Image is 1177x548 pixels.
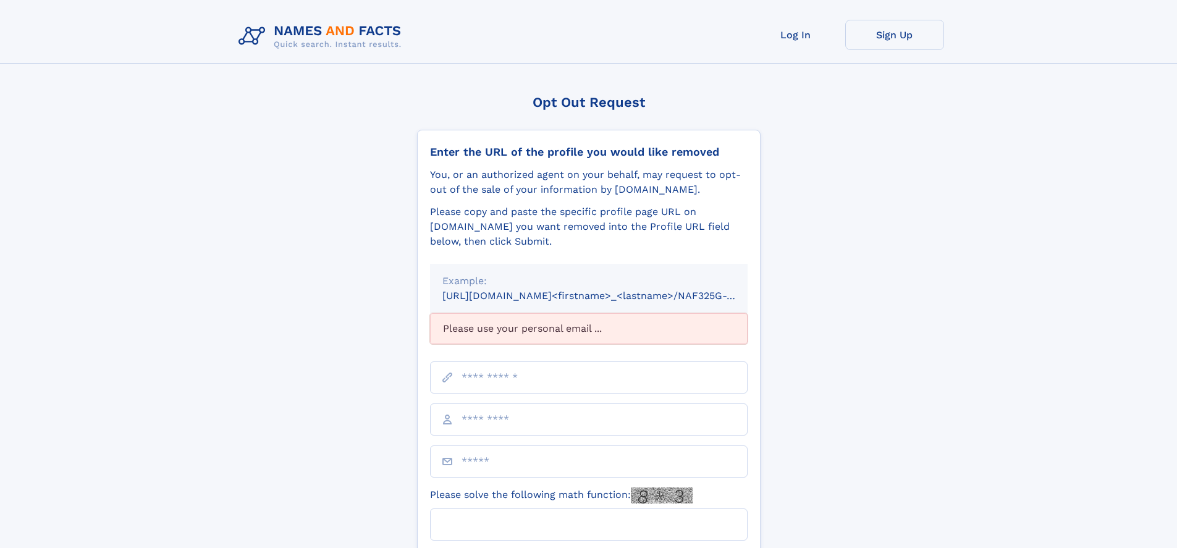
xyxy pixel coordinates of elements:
img: Logo Names and Facts [234,20,411,53]
a: Log In [746,20,845,50]
div: Example: [442,274,735,289]
label: Please solve the following math function: [430,487,693,504]
a: Sign Up [845,20,944,50]
div: Please copy and paste the specific profile page URL on [DOMAIN_NAME] you want removed into the Pr... [430,204,748,249]
div: Please use your personal email ... [430,313,748,344]
div: Opt Out Request [417,95,761,110]
div: You, or an authorized agent on your behalf, may request to opt-out of the sale of your informatio... [430,167,748,197]
small: [URL][DOMAIN_NAME]<firstname>_<lastname>/NAF325G-xxxxxxxx [442,290,771,301]
div: Enter the URL of the profile you would like removed [430,145,748,159]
